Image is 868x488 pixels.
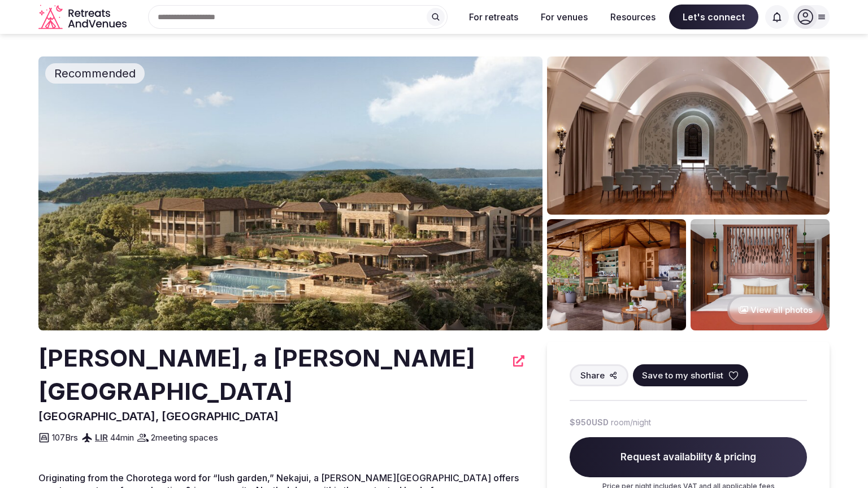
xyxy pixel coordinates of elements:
span: $950 USD [570,417,609,428]
span: [GEOGRAPHIC_DATA], [GEOGRAPHIC_DATA] [38,409,279,423]
button: Save to my shortlist [633,364,748,386]
button: View all photos [727,295,824,325]
a: LIR [95,432,108,443]
span: Request availability & pricing [570,437,807,478]
span: Save to my shortlist [642,369,723,381]
span: Share [580,369,605,381]
img: Venue gallery photo [547,56,830,215]
img: Venue cover photo [38,56,542,330]
span: 2 meeting spaces [151,432,218,443]
span: Let's connect [669,5,758,29]
svg: Retreats and Venues company logo [38,5,129,30]
span: room/night [611,417,651,428]
img: Venue gallery photo [691,219,830,330]
span: 44 min [110,432,134,443]
span: 107 Brs [52,432,78,443]
span: Recommended [50,66,140,81]
button: Resources [601,5,665,29]
button: For retreats [460,5,527,29]
a: Visit the homepage [38,5,129,30]
img: Venue gallery photo [547,219,686,330]
h2: [PERSON_NAME], a [PERSON_NAME][GEOGRAPHIC_DATA] [38,342,506,408]
button: Share [570,364,628,386]
div: Recommended [45,63,145,84]
button: For venues [532,5,597,29]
